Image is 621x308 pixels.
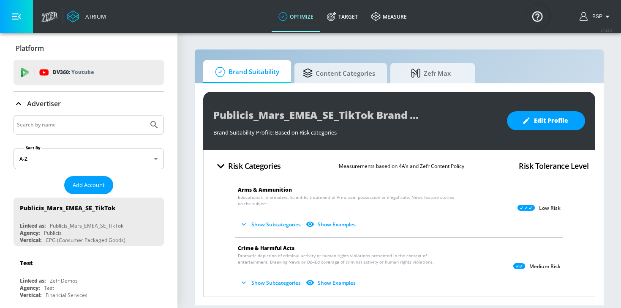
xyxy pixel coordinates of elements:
div: Test [20,259,33,267]
button: Open Resource Center [526,4,549,28]
div: Vertical: [20,236,41,244]
div: CPG (Consumer Packaged Goods) [46,236,125,244]
div: Linked as: [20,277,46,284]
div: DV360: Youtube [14,60,164,85]
div: Platform [14,36,164,60]
div: Advertiser [14,92,164,115]
div: Financial Services [46,291,87,299]
div: Publicis [44,229,62,236]
h4: Risk Tolerance Level [519,160,588,172]
div: Agency: [20,284,40,291]
button: BSP [580,11,613,22]
p: Measurements based on 4A’s and Zefr Content Policy [339,162,464,170]
a: Target [320,1,365,32]
span: Educational, Informative, Scientific treatment of Arms use, possession or illegal sale. News feat... [238,194,454,207]
div: Zefr Demos [50,277,78,284]
p: Platform [16,44,44,53]
span: Crime & Harmful Acts [238,245,294,252]
button: Show Examples [304,276,359,290]
span: Dramatic depiction of criminal activity or human rights violations presented in the context of en... [238,253,454,265]
span: Add Account [73,180,105,190]
button: Show Subcategories [238,276,304,290]
div: Test [44,284,54,291]
p: Medium Risk [529,263,561,270]
a: measure [365,1,414,32]
span: Edit Profile [524,115,568,126]
span: Zefr Max [399,63,463,83]
a: optimize [272,1,320,32]
input: Search by name [17,119,145,130]
div: A-Z [14,148,164,169]
div: Publicis_Mars_EMEA_SE_TikTok [20,204,115,212]
button: Add Account [64,176,113,194]
span: Arms & Ammunition [238,186,292,193]
div: Vertical: [20,291,41,299]
button: Risk Categories [210,156,284,176]
div: TestLinked as:Zefr DemosAgency:TestVertical:Financial Services [14,253,164,301]
label: Sort By [24,145,42,151]
a: Atrium [67,10,106,23]
button: Show Subcategories [238,217,304,231]
span: Content Categories [303,63,375,83]
h4: Risk Categories [228,160,281,172]
p: Advertiser [27,99,61,108]
p: Youtube [71,68,94,77]
div: Publicis_Mars_EMEA_SE_TikTokLinked as:Publicis_Mars_EMEA_SE_TikTokAgency:PublicisVertical:CPG (Co... [14,198,164,246]
span: Brand Suitability [212,62,279,82]
button: Edit Profile [507,111,585,130]
button: Show Examples [304,217,359,231]
div: Publicis_Mars_EMEA_SE_TikTok [50,222,123,229]
span: login as: bsp_linking@zefr.com [589,14,602,19]
div: Linked as: [20,222,46,229]
p: DV360: [53,68,94,77]
p: Low Risk [539,205,561,212]
span: v 4.32.0 [601,28,613,33]
div: Agency: [20,229,40,236]
div: Brand Suitability Profile: Based on Risk categories [213,124,498,136]
div: Atrium [82,13,106,20]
